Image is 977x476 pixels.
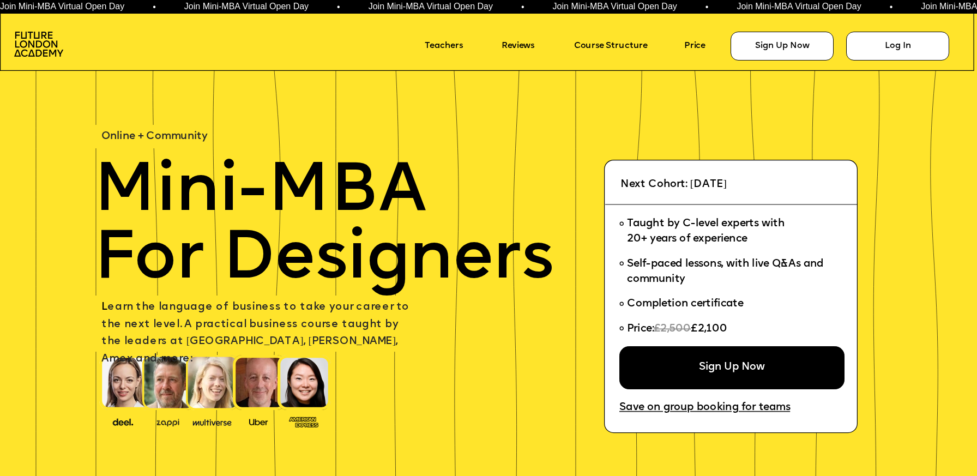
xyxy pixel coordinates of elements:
[502,38,554,56] a: Reviews
[627,324,654,334] span: Price:
[684,38,722,56] a: Price
[337,3,340,11] span: •
[153,3,156,11] span: •
[239,416,278,426] img: image-99cff0b2-a396-4aab-8550-cf4071da2cb9.png
[705,3,708,11] span: •
[94,227,554,294] span: For Designers
[101,303,107,313] span: L
[627,259,827,285] span: Self-paced lessons, with live Q&As and community
[149,416,187,426] img: image-b2f1584c-cbf7-4a77-bbe0-f56ae6ee31f2.png
[691,324,727,334] span: £2,100
[574,38,674,56] a: Course Structure
[94,159,427,227] span: Mini-MBA
[521,3,524,11] span: •
[889,3,892,11] span: •
[654,324,691,334] span: £2,500
[104,415,142,427] img: image-388f4489-9820-4c53-9b08-f7df0b8d4ae2.png
[620,180,727,190] span: Next Cohort: [DATE]
[189,415,235,427] img: image-b7d05013-d886-4065-8d38-3eca2af40620.png
[101,131,207,142] span: Online + Community
[14,32,63,57] img: image-aac980e9-41de-4c2d-a048-f29dd30a0068.png
[627,299,744,309] span: Completion certificate
[627,219,785,244] span: Taught by C-level experts with 20+ years of experience
[619,399,818,419] a: Save on group booking for teams
[425,38,486,56] a: Teachers
[101,303,413,365] span: earn the language of business to take your career to the next level. A practical business course ...
[285,414,323,428] img: image-93eab660-639c-4de6-957c-4ae039a0235a.png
